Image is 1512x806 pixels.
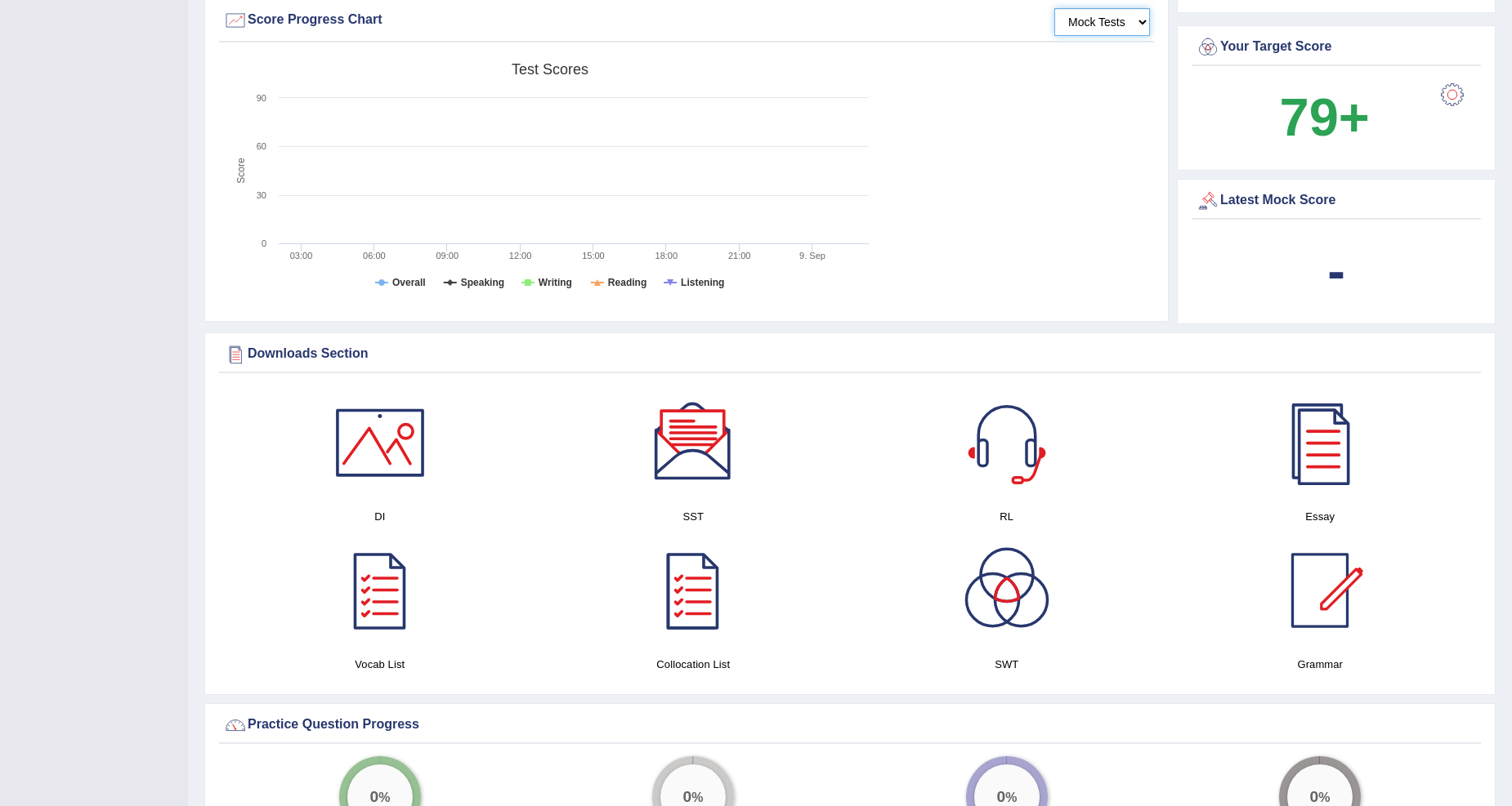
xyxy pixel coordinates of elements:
h4: RL [858,508,1156,525]
tspan: Overall [392,277,426,288]
text: 21:00 [728,251,751,261]
big: 0 [1310,787,1319,805]
tspan: 9. Sep [799,251,825,261]
h4: Grammar [1172,656,1470,673]
tspan: Test scores [512,61,588,78]
tspan: Speaking [461,277,504,288]
text: 60 [257,141,266,151]
text: 18:00 [655,251,678,261]
text: 30 [257,190,266,200]
text: 06:00 [363,251,386,261]
h4: Collocation List [545,656,843,673]
tspan: Listening [681,277,724,288]
big: 0 [369,787,378,805]
big: 0 [683,787,692,805]
b: 79+ [1280,87,1370,147]
div: Score Progress Chart [223,8,1150,33]
text: 12:00 [509,251,532,261]
h4: Vocab List [231,656,529,673]
div: Practice Question Progress [223,713,1477,737]
div: Downloads Section [223,342,1477,367]
div: Your Target Score [1196,35,1477,60]
text: 09:00 [436,251,459,261]
h4: SWT [858,656,1156,673]
text: 15:00 [582,251,605,261]
h4: Essay [1172,508,1470,525]
tspan: Score [235,158,247,184]
text: 0 [262,238,266,248]
text: 03:00 [290,251,313,261]
tspan: Reading [608,277,646,288]
big: 0 [996,787,1005,805]
text: 90 [257,93,266,103]
h4: SST [545,508,843,525]
b: - [1327,241,1345,301]
h4: DI [231,508,529,525]
tspan: Writing [539,277,572,288]
div: Latest Mock Score [1196,189,1477,213]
